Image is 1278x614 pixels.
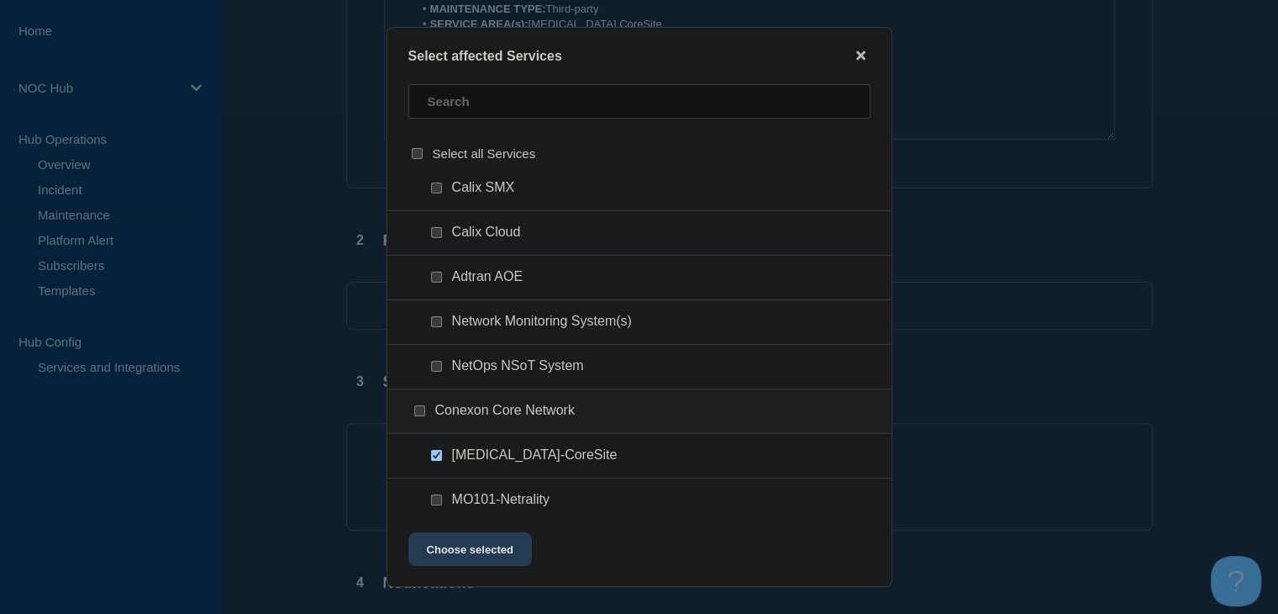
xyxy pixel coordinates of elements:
input: Network Monitoring System(s) checkbox [431,316,442,327]
span: MO101-Netrality [452,492,550,509]
input: GA101-CoreSite checkbox [431,450,442,461]
span: Calix Cloud [452,225,521,241]
input: Conexon Core Network checkbox [414,405,425,416]
span: NetOps NSoT System [452,358,584,375]
span: Network Monitoring System(s) [452,314,632,331]
button: close button [851,48,870,64]
input: MO101-Netrality checkbox [431,495,442,505]
input: Adtran AOE checkbox [431,272,442,283]
button: Choose selected [408,532,532,566]
input: Search [408,84,870,119]
span: Adtran AOE [452,269,523,286]
input: Calix SMX checkbox [431,183,442,193]
div: Select affected Services [387,48,891,64]
input: NetOps NSoT System checkbox [431,361,442,372]
input: select all checkbox [412,148,423,159]
span: Select all Services [433,146,536,161]
div: Conexon Core Network [387,389,891,434]
span: Calix SMX [452,180,515,197]
input: Calix Cloud checkbox [431,227,442,238]
span: [MEDICAL_DATA]-CoreSite [452,447,618,464]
